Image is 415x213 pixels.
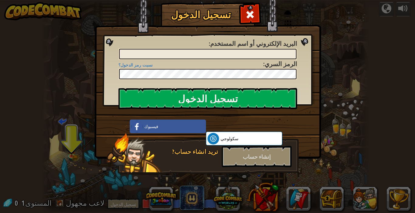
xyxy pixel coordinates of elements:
[118,88,297,109] input: تسجيل الدخول
[263,60,265,68] font: :
[209,39,210,48] font: :
[221,136,238,141] font: سكولوجي
[203,119,270,132] iframe: زر تسجيل الدخول باستخدام حساب Google
[131,121,143,132] img: facebook_small.png
[243,153,271,161] font: إنشاء حساب
[172,147,218,156] font: تريد انشاء حساب?
[265,60,297,68] font: الرمز السري
[207,133,219,144] img: schoology.png
[118,63,153,67] a: نسيت رمز الدخول؟
[144,124,158,129] font: فيسبوك
[171,8,231,21] font: تسجيل الدخول
[210,39,297,48] font: البريد الإلكتروني أو اسم المستخدم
